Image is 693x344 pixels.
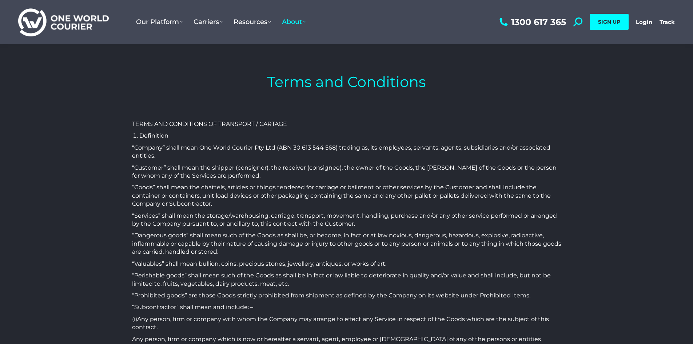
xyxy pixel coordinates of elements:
a: Track [660,19,675,25]
img: One World Courier [18,7,109,37]
p: “Services” shall mean the storage/warehousing, carriage, transport, movement, handling, purchase ... [132,212,561,228]
a: SIGN UP [590,14,629,30]
h1: Terms and Conditions [267,73,426,91]
span: Carriers [194,18,223,26]
p: “Prohibited goods” are those Goods strictly prohibited from shipment as defined by the Company on... [132,292,561,300]
p: “Valuables” shall mean bullion, coins, precious stones, jewellery, antiques, or works of art. [132,260,561,268]
p: (i)Any person, firm or company with whom the Company may arrange to effect any Service in respect... [132,315,561,332]
span: Our Platform [136,18,183,26]
li: Definition [139,132,561,140]
a: 1300 617 365 [498,17,566,27]
p: “Company” shall mean One World Courier Pty Ltd (ABN 30 613 544 568) trading as, its employees, se... [132,144,561,160]
span: Resources [234,18,271,26]
p: “Perishable goods” shall mean such of the Goods as shall be in fact or law liable to deteriorate ... [132,272,561,288]
a: Login [636,19,652,25]
a: Our Platform [131,11,188,33]
p: TERMS AND CONDITIONS OF TRANSPORT / CARTAGE [132,120,561,128]
span: SIGN UP [598,19,620,25]
a: About [276,11,311,33]
p: “Customer” shall mean the shipper (consignor), the receiver (consignee), the owner of the Goods, ... [132,164,561,180]
span: About [282,18,306,26]
p: “Dangerous goods” shall mean such of the Goods as shall be, or become, in fact or at law noxious,... [132,232,561,256]
p: “Subcontractor” shall mean and include: – [132,303,561,311]
a: Resources [228,11,276,33]
a: Carriers [188,11,228,33]
p: “Goods” shall mean the chattels, articles or things tendered for carriage or bailment or other se... [132,183,561,208]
